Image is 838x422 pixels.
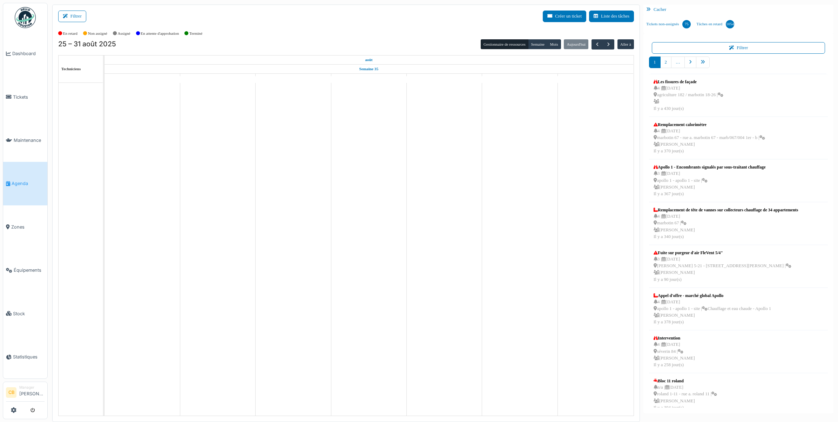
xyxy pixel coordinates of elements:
[652,42,825,54] button: Filtrer
[437,74,452,83] a: 29 août 2025
[512,74,528,83] a: 30 août 2025
[3,335,47,378] a: Statistiques
[358,65,380,73] a: Semaine 35
[189,31,202,37] label: Terminé
[58,11,86,22] button: Filtrer
[3,162,47,205] a: Agenda
[592,39,603,50] button: Précédent
[654,85,723,112] div: 4 | [DATE] agriculture 182 / marbotin 18-26 | Il y a 430 jour(s)
[209,74,226,83] a: 26 août 2025
[528,39,547,49] button: Semaine
[649,57,828,74] nav: pager
[654,250,791,256] div: Fuite sur purgeur d'air FleVent 5/4"
[13,310,45,317] span: Stock
[654,164,765,170] div: Apollo 1 - Encombrants signalés par sous-traitant chauffage
[654,170,765,197] div: 3 | [DATE] apollo 1 - apollo 1 - site | [PERSON_NAME] Il y a 367 jour(s)
[19,385,45,400] li: [PERSON_NAME]
[652,162,767,199] a: Apollo 1 - Encombrants signalés par sous-traitant chauffage 3 |[DATE] apollo 1 - apollo 1 - site ...
[363,55,374,64] a: 25 août 2025
[547,39,561,49] button: Mois
[141,31,179,37] label: En attente d'approbation
[654,335,695,341] div: Intervention
[13,94,45,100] span: Tickets
[617,39,634,49] button: Aller à
[14,137,45,144] span: Maintenance
[61,67,81,71] span: Techniciens
[3,119,47,162] a: Maintenance
[135,74,149,83] a: 25 août 2025
[654,207,798,213] div: Remplacement de tête de vannes sur collecteurs chauffage de 34 appartements
[654,299,771,326] div: 4 | [DATE] apollo 1 - apollo 1 - site | Chauffage et eau chaude - Apollo 1 [PERSON_NAME] Il y a 3...
[15,7,36,28] img: Badge_color-CXgf-gQk.svg
[3,75,47,118] a: Tickets
[285,74,301,83] a: 27 août 2025
[660,57,671,68] a: 2
[652,376,719,413] a: Bloc 11 roland n/a |[DATE] roland 1-11 - rue a. roland 11 | [PERSON_NAME]Il y a 304 jour(s)
[652,120,767,157] a: Remplacement calorimètre 4 |[DATE] marbotin 67 - rue a. marbotin 67 - marb/067/004 1er - b | [PER...
[649,57,660,68] a: 1
[654,341,695,368] div: 4 | [DATE] séverin 84 | [PERSON_NAME] Il y a 258 jour(s)
[694,15,737,34] a: Tâches en retard
[652,333,697,370] a: Intervention 4 |[DATE] séverin 84 | [PERSON_NAME]Il y a 258 jour(s)
[726,20,734,28] div: 1054
[671,57,685,68] a: …
[564,39,588,49] button: Aujourd'hui
[652,77,725,114] a: Les fissures de façade 4 |[DATE] agriculture 182 / marbotin 18-26 | Il y a 430 jour(s)
[654,378,717,384] div: Bloc 11 roland
[13,354,45,360] span: Statistiques
[14,267,45,273] span: Équipements
[654,384,717,411] div: n/a | [DATE] roland 1-11 - rue a. roland 11 | [PERSON_NAME] Il y a 304 jour(s)
[6,387,16,398] li: CB
[12,50,45,57] span: Dashboard
[654,128,765,155] div: 4 | [DATE] marbotin 67 - rue a. marbotin 67 - marb/067/004 1er - b | [PERSON_NAME] Il y a 370 jou...
[118,31,130,37] label: Assigné
[3,205,47,249] a: Zones
[3,249,47,292] a: Équipements
[654,292,771,299] div: Appel d'offre - marché global Apollo
[3,32,47,75] a: Dashboard
[652,291,773,328] a: Appel d'offre - marché global Apollo 4 |[DATE] apollo 1 - apollo 1 - site |Chauffage et eau chaud...
[63,31,77,37] label: En retard
[654,79,723,85] div: Les fissures de façade
[654,256,791,283] div: 3 | [DATE] [PERSON_NAME] 5-21 - [STREET_ADDRESS][PERSON_NAME] | [PERSON_NAME] Il y a 90 jour(s)
[12,180,45,187] span: Agenda
[543,11,586,22] button: Créer un ticket
[654,121,765,128] div: Remplacement calorimètre
[6,385,45,402] a: CB Manager[PERSON_NAME]
[652,205,800,242] a: Remplacement de tête de vannes sur collecteurs chauffage de 34 appartements 4 |[DATE] marbotin 67...
[11,224,45,230] span: Zones
[643,5,833,15] div: Cacher
[481,39,528,49] button: Gestionnaire de ressources
[654,213,798,240] div: 4 | [DATE] marbotin 67 | [PERSON_NAME] Il y a 340 jour(s)
[682,20,691,28] div: 75
[58,40,116,48] h2: 25 – 31 août 2025
[3,292,47,335] a: Stock
[588,74,603,83] a: 31 août 2025
[88,31,107,37] label: Non assigné
[589,11,634,22] button: Liste des tâches
[19,385,45,390] div: Manager
[643,15,694,34] a: Tickets non-assignés
[603,39,614,50] button: Suivant
[652,248,793,285] a: Fuite sur purgeur d'air FleVent 5/4" 3 |[DATE] [PERSON_NAME] 5-21 - [STREET_ADDRESS][PERSON_NAME]...
[361,74,376,83] a: 28 août 2025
